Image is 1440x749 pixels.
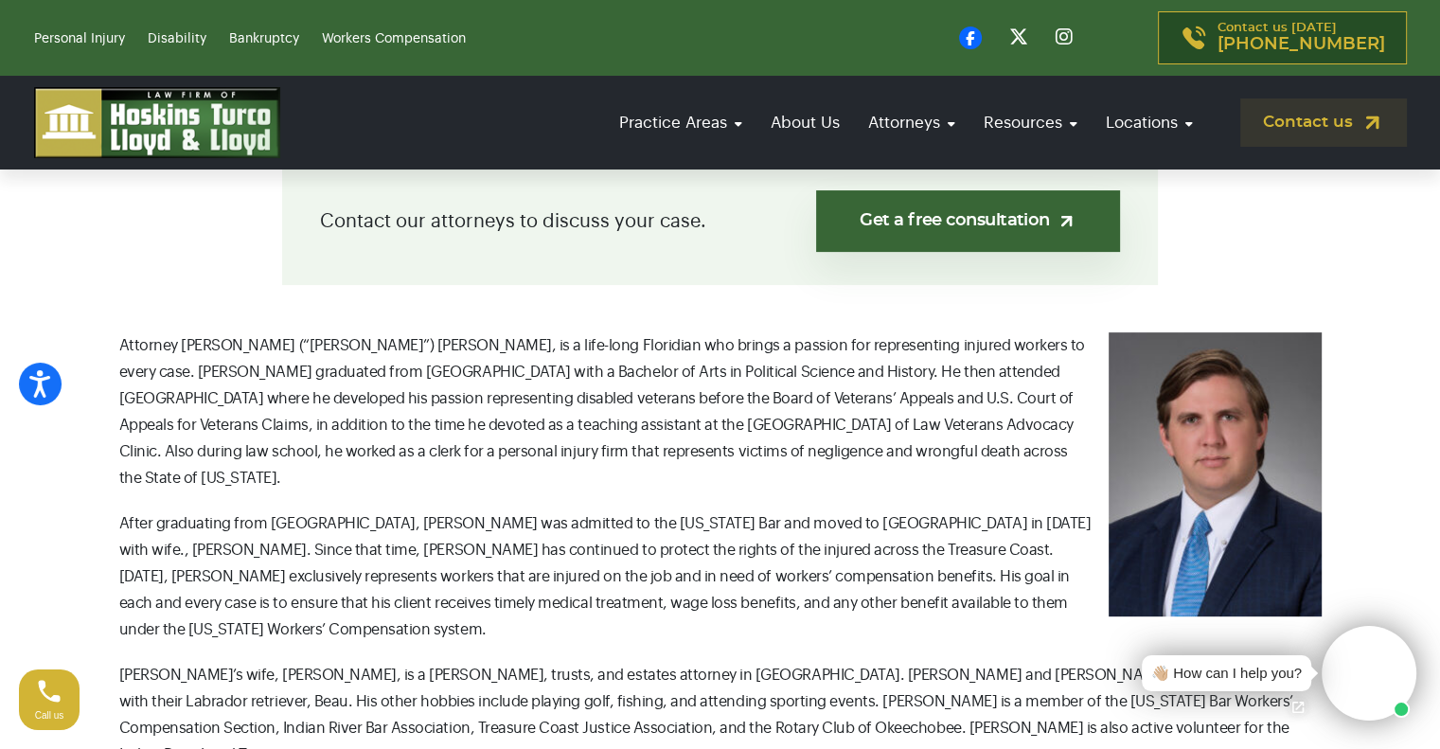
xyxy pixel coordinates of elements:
[34,32,125,45] a: Personal Injury
[119,332,1322,491] p: Attorney [PERSON_NAME] (“[PERSON_NAME]”) [PERSON_NAME], is a life-long Floridian who brings a pas...
[974,96,1087,150] a: Resources
[1096,96,1202,150] a: Locations
[610,96,752,150] a: Practice Areas
[35,710,64,721] span: Call us
[859,96,965,150] a: Attorneys
[1218,35,1385,54] span: [PHONE_NUMBER]
[148,32,206,45] a: Disability
[282,157,1158,285] div: Contact our attorneys to discuss your case.
[119,510,1322,643] p: After graduating from [GEOGRAPHIC_DATA], [PERSON_NAME] was admitted to the [US_STATE] Bar and mov...
[229,32,299,45] a: Bankruptcy
[1278,687,1318,727] a: Open chat
[1218,22,1385,54] p: Contact us [DATE]
[322,32,466,45] a: Workers Compensation
[34,87,280,158] img: logo
[761,96,849,150] a: About Us
[1240,98,1407,147] a: Contact us
[1158,11,1407,64] a: Contact us [DATE][PHONE_NUMBER]
[1109,332,1322,616] img: PJ Lubas
[816,190,1120,252] a: Get a free consultation
[1151,663,1302,685] div: 👋🏼 How can I help you?
[1057,211,1076,231] img: arrow-up-right-light.svg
